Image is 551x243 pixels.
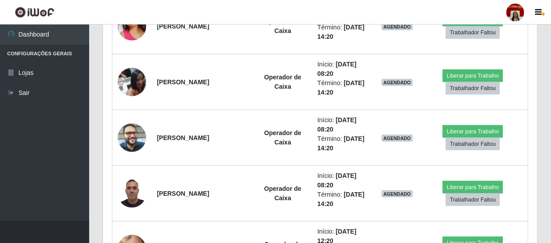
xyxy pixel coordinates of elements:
time: [DATE] 08:20 [317,172,357,189]
strong: Operador de Caixa [264,129,301,146]
img: 1743039429439.jpeg [118,1,146,52]
button: Liberar para Trabalho [443,125,503,138]
button: Trabalhador Faltou [446,194,500,206]
li: Início: [317,60,371,78]
strong: Operador de Caixa [264,74,301,90]
li: Início: [317,171,371,190]
img: 1716827942776.jpeg [118,63,146,101]
button: Trabalhador Faltou [446,26,500,39]
button: Trabalhador Faltou [446,138,500,150]
img: 1748516791891.jpeg [118,174,146,212]
strong: Operador de Caixa [264,185,301,202]
li: Término: [317,78,371,97]
span: AGENDADO [382,23,413,30]
strong: [PERSON_NAME] [157,134,209,141]
li: Término: [317,23,371,41]
img: 1755090695387.jpeg [118,119,146,157]
li: Término: [317,134,371,153]
strong: [PERSON_NAME] [157,23,209,30]
img: CoreUI Logo [15,7,54,18]
strong: [PERSON_NAME] [157,190,209,197]
button: Liberar para Trabalho [443,181,503,194]
time: [DATE] 08:20 [317,116,357,133]
button: Trabalhador Faltou [446,82,500,95]
span: AGENDADO [382,135,413,142]
span: AGENDADO [382,79,413,86]
strong: [PERSON_NAME] [157,78,209,86]
li: Término: [317,190,371,209]
li: Início: [317,115,371,134]
time: [DATE] 08:20 [317,61,357,77]
span: AGENDADO [382,190,413,198]
button: Liberar para Trabalho [443,70,503,82]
